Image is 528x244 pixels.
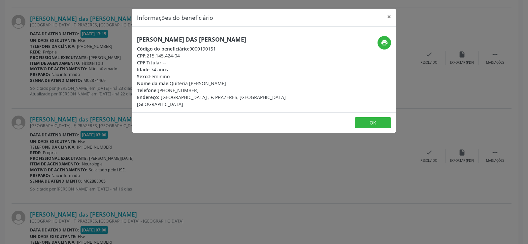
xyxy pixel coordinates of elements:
[137,73,149,80] span: Sexo:
[355,117,391,128] button: OK
[137,66,303,73] div: 74 anos
[137,59,163,66] span: CPF Titular:
[137,73,303,80] div: Feminino
[137,66,151,73] span: Idade:
[137,80,170,87] span: Nome da mãe:
[137,87,303,94] div: [PHONE_NUMBER]
[137,94,159,100] span: Endereço:
[137,80,303,87] div: Quiteria [PERSON_NAME]
[382,9,396,25] button: Close
[137,59,303,66] div: --
[137,13,213,22] h5: Informações do beneficiário
[137,36,303,43] h5: [PERSON_NAME] das [PERSON_NAME]
[137,45,303,52] div: 9000190151
[137,52,147,59] span: CPF:
[137,52,303,59] div: 215.145.424-04
[137,94,289,107] span: [GEOGRAPHIC_DATA] , F, PRAZERES, [GEOGRAPHIC_DATA] - [GEOGRAPHIC_DATA]
[137,87,158,93] span: Telefone:
[381,39,388,46] i: print
[137,46,189,52] span: Código do beneficiário:
[378,36,391,50] button: print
